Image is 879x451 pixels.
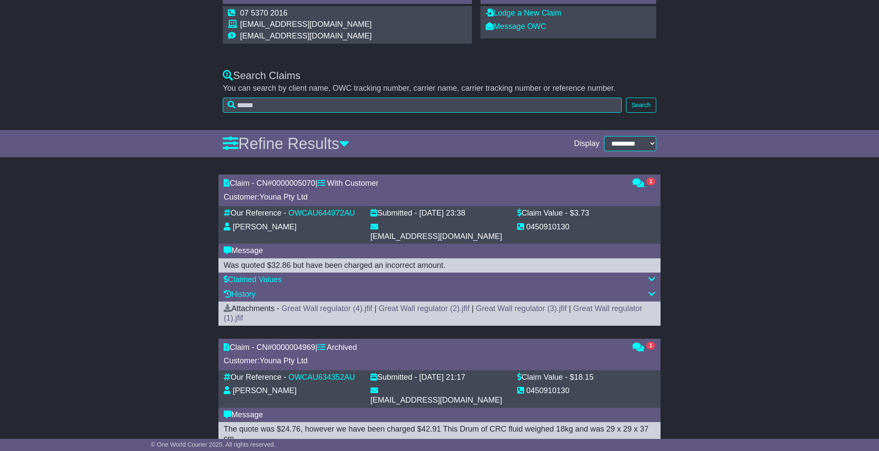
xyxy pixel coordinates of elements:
[517,373,568,382] div: Claim Value -
[570,209,589,218] div: $3.73
[224,209,286,218] div: Our Reference -
[224,261,655,270] div: Was quoted $32.86 but have been charged an incorrect amount.
[574,139,599,149] span: Display
[224,290,655,299] div: History
[224,275,655,285] div: Claimed Values
[240,9,372,20] td: 07 5370 2016
[281,304,372,313] a: Great Wall regulator (4).jfif
[224,246,655,256] div: Message
[517,209,568,218] div: Claim Value -
[632,179,655,188] a: 1
[327,343,357,352] span: Archived
[272,343,315,352] span: 0000004969
[240,32,372,41] td: [EMAIL_ADDRESS][DOMAIN_NAME]
[486,9,561,17] a: Lodge a New Claim
[240,20,372,32] td: [EMAIL_ADDRESS][DOMAIN_NAME]
[327,179,379,187] span: With Customer
[646,178,655,185] span: 1
[224,275,282,284] a: Claimed Values
[288,209,355,217] a: OWCAU644972AU
[632,343,655,352] a: 1
[233,386,297,396] div: [PERSON_NAME]
[259,356,307,365] span: Youna Pty Ltd
[419,209,465,218] div: [DATE] 23:38
[370,232,502,241] div: [EMAIL_ADDRESS][DOMAIN_NAME]
[259,193,307,201] span: Youna Pty Ltd
[224,179,624,188] div: Claim - CN# |
[224,373,286,382] div: Our Reference -
[151,441,275,448] span: © One World Courier 2025. All rights reserved.
[223,135,349,152] a: Refine Results
[379,304,469,313] a: Great Wall regulator (2).jfif
[646,342,655,349] span: 1
[526,222,569,232] div: 0450910130
[224,410,655,420] div: Message
[272,179,315,187] span: 0000005070
[370,373,417,382] div: Submitted -
[224,193,624,202] div: Customer:
[223,84,656,93] p: You can search by client name, OWC tracking number, carrier name, carrier tracking number or refe...
[626,98,656,113] button: Search
[472,304,474,313] span: |
[526,386,569,396] div: 0450910130
[476,304,566,313] a: Great Wall regulator (3).jfif
[224,356,624,366] div: Customer:
[224,425,655,443] div: The quote was $24.76, however we have been charged $42.91 This Drum of CRC fluid weighed 18kg and...
[486,22,546,31] a: Message OWC
[570,373,594,382] div: $18.15
[569,304,571,313] span: |
[288,373,355,381] a: OWCAU634352AU
[370,209,417,218] div: Submitted -
[370,396,502,405] div: [EMAIL_ADDRESS][DOMAIN_NAME]
[223,70,656,82] div: Search Claims
[224,290,256,299] a: History
[224,343,624,353] div: Claim - CN# |
[233,222,297,232] div: [PERSON_NAME]
[419,373,465,382] div: [DATE] 21:17
[224,304,642,322] a: Great Wall regulator (1).jfif
[224,304,279,313] span: Attachments -
[374,304,376,313] span: |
